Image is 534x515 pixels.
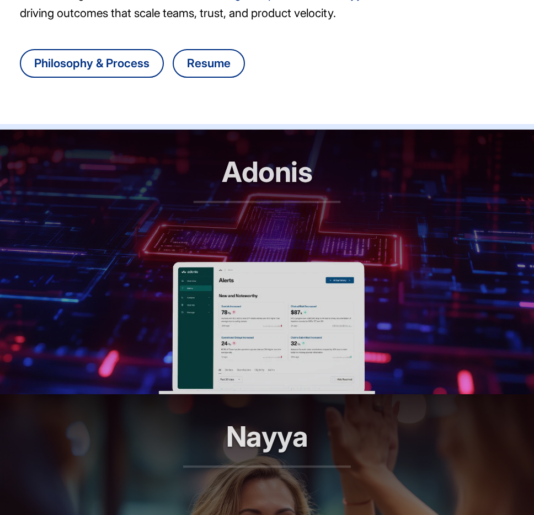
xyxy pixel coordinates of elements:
[20,49,164,78] a: Go to Danny Chang's design philosophy and process page
[183,421,351,468] h2: Nayya
[159,262,375,394] img: adonis work sample
[173,49,245,78] a: Download Danny Chang's resume as a PDF file
[194,156,341,203] h2: Adonis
